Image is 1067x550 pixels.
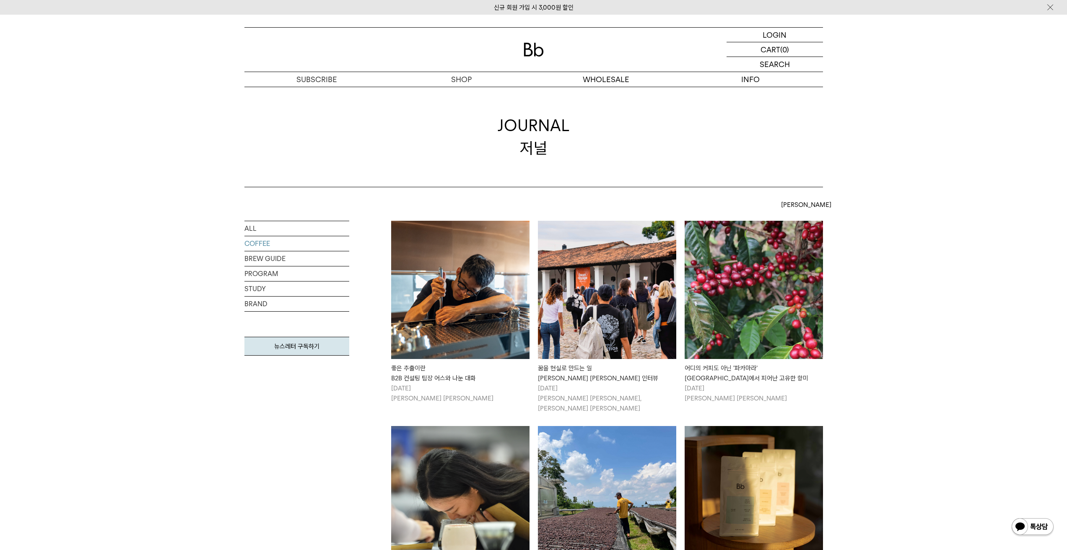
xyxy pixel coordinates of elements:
[727,42,823,57] a: CART (0)
[244,251,349,266] a: BREW GUIDE
[538,221,676,359] img: 꿈을 현실로 만드는 일빈보야지 탁승희 대표 인터뷰
[244,72,389,87] a: SUBSCRIBE
[244,297,349,311] a: BRAND
[244,337,349,356] a: 뉴스레터 구독하기
[685,363,823,383] div: 어디의 커피도 아닌 '파카마라' [GEOGRAPHIC_DATA]에서 피어난 고유한 향미
[685,221,823,359] img: 어디의 커피도 아닌 '파카마라'엘살바도르에서 피어난 고유한 향미
[391,383,530,403] p: [DATE] [PERSON_NAME] [PERSON_NAME]
[244,266,349,281] a: PROGRAM
[685,383,823,403] p: [DATE] [PERSON_NAME] [PERSON_NAME]
[1011,517,1054,537] img: 카카오톡 채널 1:1 채팅 버튼
[727,28,823,42] a: LOGIN
[498,114,570,159] div: JOURNAL 저널
[760,57,790,72] p: SEARCH
[538,383,676,413] p: [DATE] [PERSON_NAME] [PERSON_NAME], [PERSON_NAME] [PERSON_NAME]
[685,221,823,403] a: 어디의 커피도 아닌 '파카마라'엘살바도르에서 피어난 고유한 향미 어디의 커피도 아닌 '파카마라'[GEOGRAPHIC_DATA]에서 피어난 고유한 향미 [DATE][PERSON...
[524,43,544,57] img: 로고
[391,363,530,383] div: 좋은 추출이란 B2B 컨설팅 팀장 어스와 나눈 대화
[391,221,530,403] a: 좋은 추출이란B2B 컨설팅 팀장 어스와 나눈 대화 좋은 추출이란B2B 컨설팅 팀장 어스와 나눈 대화 [DATE][PERSON_NAME] [PERSON_NAME]
[391,221,530,359] img: 좋은 추출이란B2B 컨설팅 팀장 어스와 나눈 대화
[244,236,349,251] a: COFFEE
[494,4,574,11] a: 신규 회원 가입 시 3,000원 할인
[534,72,678,87] p: WHOLESALE
[538,363,676,383] div: 꿈을 현실로 만드는 일 [PERSON_NAME] [PERSON_NAME] 인터뷰
[244,221,349,236] a: ALL
[781,200,831,210] span: [PERSON_NAME]
[763,28,787,42] p: LOGIN
[678,72,823,87] p: INFO
[780,42,789,57] p: (0)
[761,42,780,57] p: CART
[389,72,534,87] a: SHOP
[244,281,349,296] a: STUDY
[538,221,676,413] a: 꿈을 현실로 만드는 일빈보야지 탁승희 대표 인터뷰 꿈을 현실로 만드는 일[PERSON_NAME] [PERSON_NAME] 인터뷰 [DATE][PERSON_NAME] [PERS...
